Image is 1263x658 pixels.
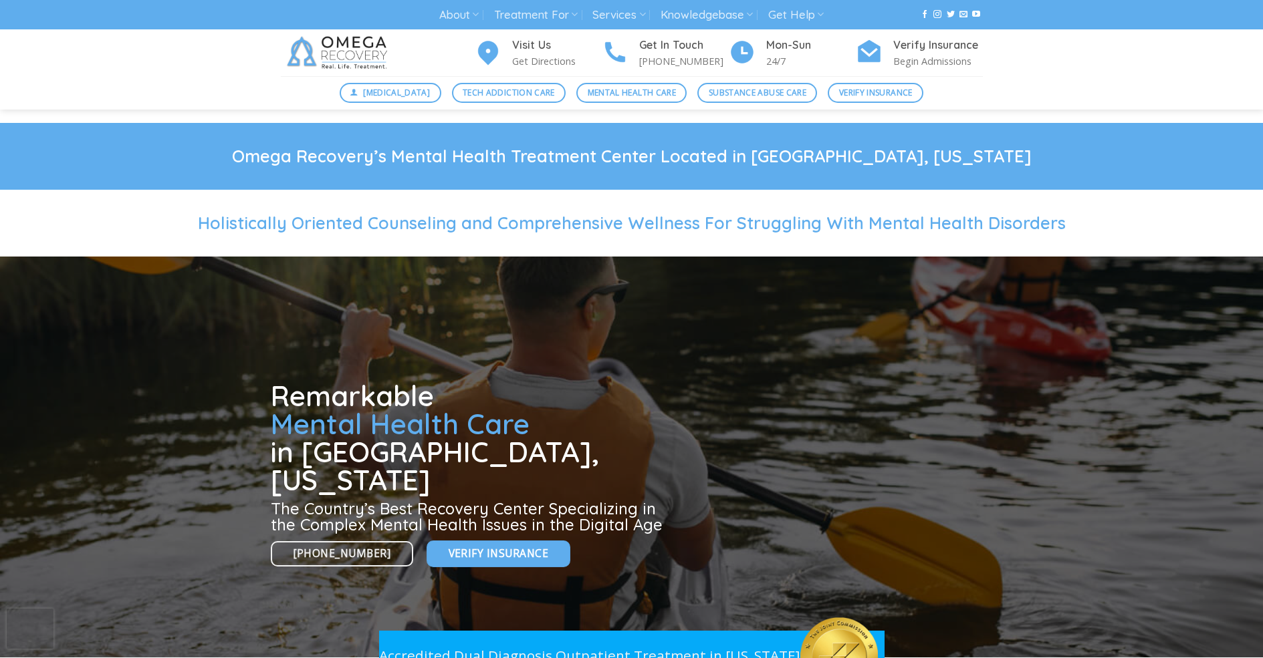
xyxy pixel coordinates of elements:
[639,37,729,54] h4: Get In Touch
[959,10,967,19] a: Send us an email
[452,83,566,103] a: Tech Addiction Care
[271,406,530,442] span: Mental Health Care
[427,540,570,566] a: Verify Insurance
[947,10,955,19] a: Follow on Twitter
[828,83,923,103] a: Verify Insurance
[697,83,817,103] a: Substance Abuse Care
[921,10,929,19] a: Follow on Facebook
[494,3,578,27] a: Treatment For
[271,500,668,532] h3: The Country’s Best Recovery Center Specializing in the Complex Mental Health Issues in the Digita...
[766,37,856,54] h4: Mon-Sun
[661,3,753,27] a: Knowledgebase
[766,53,856,69] p: 24/7
[576,83,687,103] a: Mental Health Care
[602,37,729,69] a: Get In Touch [PHONE_NUMBER]
[271,382,668,494] h1: Remarkable in [GEOGRAPHIC_DATA], [US_STATE]
[893,53,983,69] p: Begin Admissions
[972,10,980,19] a: Follow on YouTube
[449,545,548,562] span: Verify Insurance
[839,86,913,99] span: Verify Insurance
[933,10,941,19] a: Follow on Instagram
[198,212,1066,233] span: Holistically Oriented Counseling and Comprehensive Wellness For Struggling With Mental Health Dis...
[363,86,430,99] span: [MEDICAL_DATA]
[512,37,602,54] h4: Visit Us
[639,53,729,69] p: [PHONE_NUMBER]
[7,609,53,649] iframe: reCAPTCHA
[281,29,398,76] img: Omega Recovery
[512,53,602,69] p: Get Directions
[294,545,391,562] span: [PHONE_NUMBER]
[439,3,479,27] a: About
[893,37,983,54] h4: Verify Insurance
[271,541,414,567] a: [PHONE_NUMBER]
[768,3,824,27] a: Get Help
[592,3,645,27] a: Services
[340,83,441,103] a: [MEDICAL_DATA]
[463,86,555,99] span: Tech Addiction Care
[475,37,602,69] a: Visit Us Get Directions
[588,86,676,99] span: Mental Health Care
[709,86,806,99] span: Substance Abuse Care
[856,37,983,69] a: Verify Insurance Begin Admissions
